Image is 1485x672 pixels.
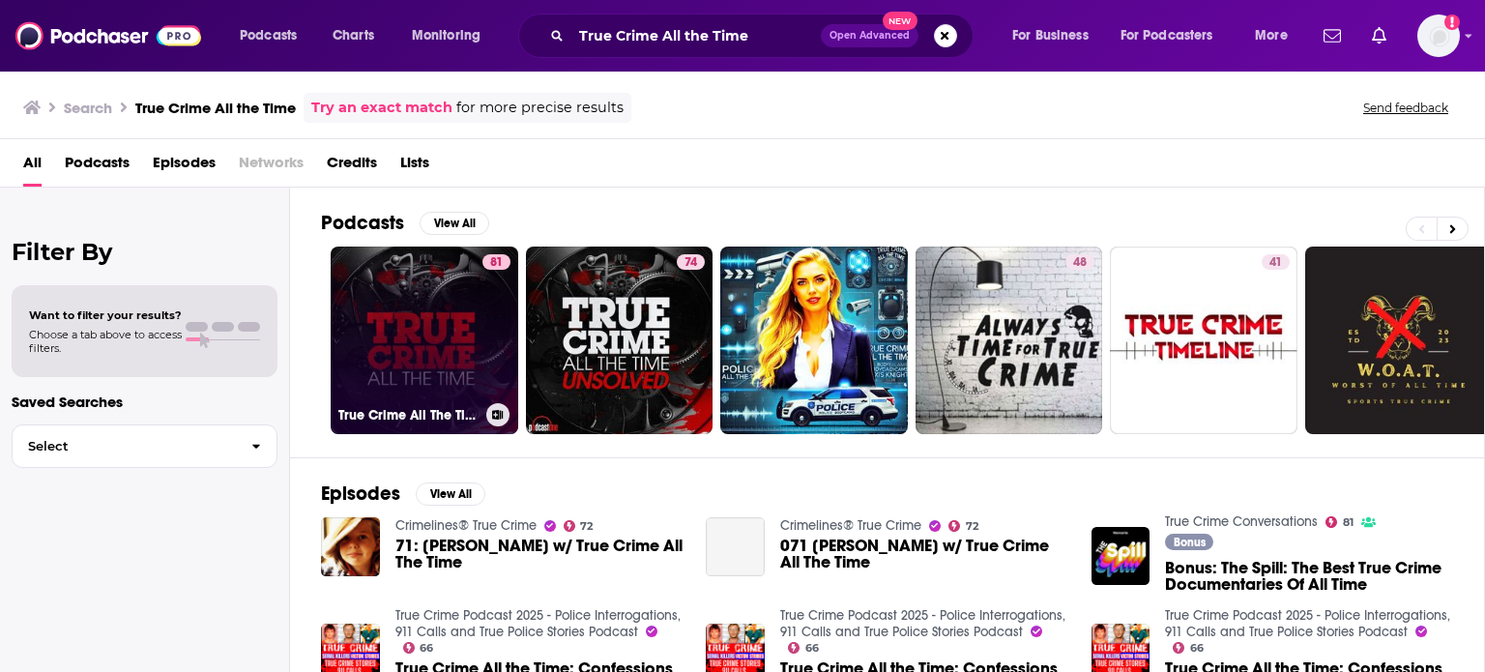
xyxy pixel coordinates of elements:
[239,147,304,187] span: Networks
[398,20,506,51] button: open menu
[1325,516,1354,528] a: 81
[23,147,42,187] a: All
[966,522,978,531] span: 72
[64,99,112,117] h3: Search
[321,211,489,235] a: PodcastsView All
[1073,253,1087,273] span: 48
[395,538,684,570] a: 71: Samantha Knight w/ True Crime All The Time
[395,517,537,534] a: Crimelines® True Crime
[65,147,130,187] a: Podcasts
[1364,19,1394,52] a: Show notifications dropdown
[1012,22,1089,49] span: For Business
[571,20,821,51] input: Search podcasts, credits, & more...
[490,253,503,273] span: 81
[526,247,713,434] a: 74
[456,97,624,119] span: for more precise results
[805,644,819,653] span: 66
[1444,15,1460,30] svg: Add a profile image
[1174,537,1206,548] span: Bonus
[1241,20,1312,51] button: open menu
[321,517,380,576] img: 71: Samantha Knight w/ True Crime All The Time
[883,12,917,30] span: New
[788,642,819,654] a: 66
[1108,20,1241,51] button: open menu
[780,517,921,534] a: Crimelines® True Crime
[420,212,489,235] button: View All
[13,440,236,453] span: Select
[1417,15,1460,57] span: Logged in as NickG
[1065,254,1094,270] a: 48
[1269,253,1282,273] span: 41
[1110,247,1297,434] a: 41
[684,253,697,273] span: 74
[420,644,433,653] span: 66
[1173,642,1204,654] a: 66
[1121,22,1213,49] span: For Podcasters
[412,22,480,49] span: Monitoring
[331,247,518,434] a: 81True Crime All The Time
[1165,513,1318,530] a: True Crime Conversations
[1092,527,1150,586] img: Bonus: The Spill: The Best True Crime Documentaries Of All Time
[15,17,201,54] img: Podchaser - Follow, Share and Rate Podcasts
[12,393,277,411] p: Saved Searches
[321,482,400,506] h2: Episodes
[338,407,479,424] h3: True Crime All The Time
[153,147,216,187] a: Episodes
[1357,100,1454,116] button: Send feedback
[333,22,374,49] span: Charts
[1165,560,1453,593] a: Bonus: The Spill: The Best True Crime Documentaries Of All Time
[29,308,182,322] span: Want to filter your results?
[1262,254,1290,270] a: 41
[321,211,404,235] h2: Podcasts
[311,97,452,119] a: Try an exact match
[240,22,297,49] span: Podcasts
[135,99,296,117] h3: True Crime All the Time
[1165,607,1450,640] a: True Crime Podcast 2025 - Police Interrogations, 911 Calls and True Police Stories Podcast
[416,482,485,506] button: View All
[29,328,182,355] span: Choose a tab above to access filters.
[677,254,705,270] a: 74
[12,238,277,266] h2: Filter By
[780,538,1068,570] span: 071 [PERSON_NAME] w/ True Crime All The Time
[948,520,978,532] a: 72
[1190,644,1204,653] span: 66
[403,642,434,654] a: 66
[999,20,1113,51] button: open menu
[327,147,377,187] a: Credits
[482,254,510,270] a: 81
[1343,518,1354,527] span: 81
[400,147,429,187] a: Lists
[780,607,1065,640] a: True Crime Podcast 2025 - Police Interrogations, 911 Calls and True Police Stories Podcast
[395,607,681,640] a: True Crime Podcast 2025 - Police Interrogations, 911 Calls and True Police Stories Podcast
[1255,22,1288,49] span: More
[1417,15,1460,57] img: User Profile
[321,482,485,506] a: EpisodesView All
[706,517,765,576] a: 071 Samantha Knight w/ True Crime All The Time
[226,20,322,51] button: open menu
[830,31,910,41] span: Open Advanced
[916,247,1103,434] a: 48
[537,14,992,58] div: Search podcasts, credits, & more...
[395,538,684,570] span: 71: [PERSON_NAME] w/ True Crime All The Time
[580,522,593,531] span: 72
[320,20,386,51] a: Charts
[1417,15,1460,57] button: Show profile menu
[12,424,277,468] button: Select
[1316,19,1349,52] a: Show notifications dropdown
[821,24,918,47] button: Open AdvancedNew
[564,520,594,532] a: 72
[780,538,1068,570] a: 071 Samantha Knight w/ True Crime All The Time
